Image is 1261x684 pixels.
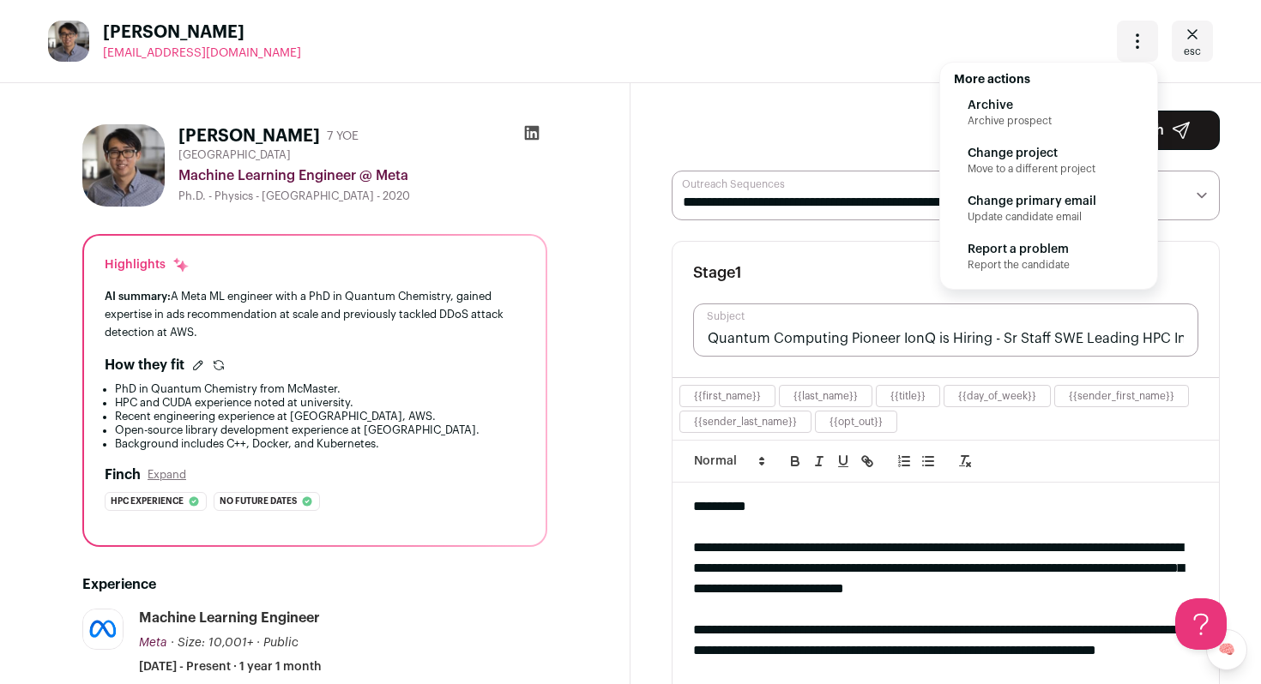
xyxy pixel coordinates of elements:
[968,97,1130,114] span: Archive
[1175,598,1227,650] iframe: Help Scout Beacon - Open
[693,303,1198,357] input: Subject
[968,241,1130,272] a: Report a problem
[103,45,301,62] a: [EMAIL_ADDRESS][DOMAIN_NAME]
[115,382,525,396] li: PhD in Quantum Chemistry from McMaster.
[263,637,299,649] span: Public
[1206,629,1247,670] a: 🧠
[1172,21,1213,62] a: Close
[171,637,253,649] span: · Size: 10,001+
[178,148,291,162] span: [GEOGRAPHIC_DATA]
[830,415,883,429] button: {{opt_out}}
[220,493,297,510] span: No future dates
[82,124,165,207] img: a52a5f96297a186fb68b22a3eaceff5d40fe312f272c040faaea2bfd9e7f1ff8.jpg
[958,389,1036,403] button: {{day_of_week}}
[968,241,1130,258] span: Report a problem
[105,287,525,341] div: A Meta ML engineer with a PhD in Quantum Chemistry, gained expertise in ads recommendation at sca...
[105,291,171,302] span: AI summary:
[83,609,123,649] img: afd10b684991f508aa7e00cdd3707b66af72d1844587f95d1f14570fec7d3b0c.jpg
[1117,21,1158,62] button: Open dropdown
[968,193,1130,210] span: Change primary email
[694,415,797,429] button: {{sender_last_name}}
[103,21,301,45] span: [PERSON_NAME]
[968,210,1130,224] span: Update candidate email
[968,145,1095,162] span: Change project
[693,262,742,283] h3: Stage
[115,437,525,451] li: Background includes C++, Docker, and Kubernetes.
[1069,389,1174,403] button: {{sender_first_name}}
[256,634,260,651] span: ·
[178,165,547,186] div: Machine Learning Engineer @ Meta
[1184,45,1201,58] span: esc
[115,396,525,410] li: HPC and CUDA experience noted at university.
[178,124,320,148] h1: [PERSON_NAME]
[968,114,1130,128] span: Archive prospect
[968,162,1095,176] span: Move to a different project
[968,193,1130,224] a: Change primary email Update candidate email
[115,423,525,437] li: Open-source library development experience at [GEOGRAPHIC_DATA].
[139,658,322,675] span: [DATE] - Present · 1 year 1 month
[139,637,167,649] span: Meta
[968,97,1130,128] button: Archive Archive prospect
[890,389,926,403] button: {{title}}
[327,128,359,145] div: 7 YOE
[793,389,858,403] button: {{last_name}}
[178,189,547,203] div: Ph.D. - Physics - [GEOGRAPHIC_DATA] - 2020
[148,468,186,482] button: Expand
[82,574,547,595] h2: Experience
[111,493,184,510] span: Hpc experience
[103,47,301,59] span: [EMAIL_ADDRESS][DOMAIN_NAME]
[105,465,141,485] h2: Finch
[735,265,742,280] span: 1
[694,389,761,403] button: {{first_name}}
[139,609,320,627] div: Machine Learning Engineer
[48,21,89,62] img: a52a5f96297a186fb68b22a3eaceff5d40fe312f272c040faaea2bfd9e7f1ff8.jpg
[115,410,525,423] li: Recent engineering experience at [GEOGRAPHIC_DATA], AWS.
[968,258,1130,272] span: Report the candidate
[105,256,190,273] div: Highlights
[105,355,184,375] h2: How they fit
[954,74,1030,86] span: More actions
[968,145,1095,176] button: Change project Move to a different project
